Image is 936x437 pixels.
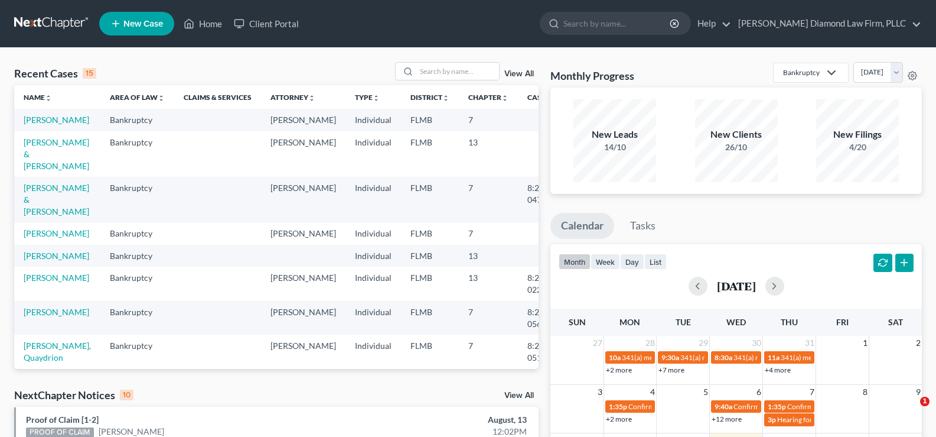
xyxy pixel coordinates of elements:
[680,353,794,362] span: 341(a) meeting for [PERSON_NAME]
[100,335,174,368] td: Bankruptcy
[261,177,345,222] td: [PERSON_NAME]
[261,335,345,368] td: [PERSON_NAME]
[368,414,527,426] div: August, 13
[261,301,345,335] td: [PERSON_NAME]
[836,317,849,327] span: Fri
[120,390,133,400] div: 10
[915,336,922,350] span: 2
[345,177,401,222] td: Individual
[24,115,89,125] a: [PERSON_NAME]
[410,93,449,102] a: Districtunfold_more
[416,63,499,80] input: Search by name...
[658,365,684,374] a: +7 more
[24,137,89,171] a: [PERSON_NAME] & [PERSON_NAME]
[401,245,459,267] td: FLMB
[345,301,401,335] td: Individual
[622,353,826,362] span: 341(a) meeting for Forest [PERSON_NAME] II & [PERSON_NAME]
[816,141,899,153] div: 4/20
[733,353,847,362] span: 341(a) meeting for [PERSON_NAME]
[726,317,746,327] span: Wed
[110,93,165,102] a: Area of Lawunfold_more
[732,13,921,34] a: [PERSON_NAME] Diamond Law Firm, PLLC
[619,317,640,327] span: Mon
[100,245,174,267] td: Bankruptcy
[777,415,933,424] span: Hearing for Mirror Trading International (PTY) Ltd.
[45,95,52,102] i: unfold_more
[755,385,762,399] span: 6
[373,95,380,102] i: unfold_more
[261,109,345,131] td: [PERSON_NAME]
[644,254,667,270] button: list
[733,402,869,411] span: Confirmation Hearing for [PERSON_NAME]
[644,336,656,350] span: 28
[24,228,89,238] a: [PERSON_NAME]
[345,223,401,245] td: Individual
[697,336,709,350] span: 29
[768,415,776,424] span: 3p
[573,128,656,141] div: New Leads
[459,245,518,267] td: 13
[596,385,604,399] span: 3
[527,93,565,102] a: Case Nounfold_more
[14,388,133,402] div: NextChapter Notices
[504,70,534,78] a: View All
[569,317,586,327] span: Sun
[920,397,930,406] span: 1
[178,13,228,34] a: Home
[308,95,315,102] i: unfold_more
[442,95,449,102] i: unfold_more
[459,131,518,177] td: 13
[896,397,924,425] iframe: Intercom live chat
[355,93,380,102] a: Typeunfold_more
[804,336,816,350] span: 31
[100,177,174,222] td: Bankruptcy
[781,317,798,327] span: Thu
[401,177,459,222] td: FLMB
[459,223,518,245] td: 7
[717,280,756,292] h2: [DATE]
[628,402,764,411] span: Confirmation Hearing for [PERSON_NAME]
[26,415,99,425] a: Proof of Claim [1-2]
[518,301,575,335] td: 8:25-bk-05639
[100,109,174,131] td: Bankruptcy
[715,353,732,362] span: 8:30a
[345,245,401,267] td: Individual
[345,369,401,391] td: Individual
[24,341,91,362] a: [PERSON_NAME], Quaydrion
[100,131,174,177] td: Bankruptcy
[100,369,174,391] td: Bankruptcy
[609,402,627,411] span: 1:35p
[695,128,778,141] div: New Clients
[862,336,869,350] span: 1
[787,402,922,411] span: Confirmation Hearing for [PERSON_NAME]
[14,66,96,80] div: Recent Cases
[550,213,614,239] a: Calendar
[468,93,508,102] a: Chapterunfold_more
[591,254,620,270] button: week
[459,301,518,335] td: 7
[401,109,459,131] td: FLMB
[24,93,52,102] a: Nameunfold_more
[401,267,459,300] td: FLMB
[765,365,791,374] a: +4 more
[501,95,508,102] i: unfold_more
[592,336,604,350] span: 27
[345,335,401,368] td: Individual
[504,391,534,400] a: View All
[345,109,401,131] td: Individual
[401,301,459,335] td: FLMB
[345,267,401,300] td: Individual
[888,317,903,327] span: Sat
[261,223,345,245] td: [PERSON_NAME]
[751,336,762,350] span: 30
[915,385,922,399] span: 9
[712,415,742,423] a: +12 more
[518,267,575,300] td: 8:24-bk-02210
[661,353,679,362] span: 9:30a
[459,109,518,131] td: 7
[459,177,518,222] td: 7
[573,141,656,153] div: 14/10
[24,307,89,317] a: [PERSON_NAME]
[606,415,632,423] a: +2 more
[401,369,459,391] td: FLMB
